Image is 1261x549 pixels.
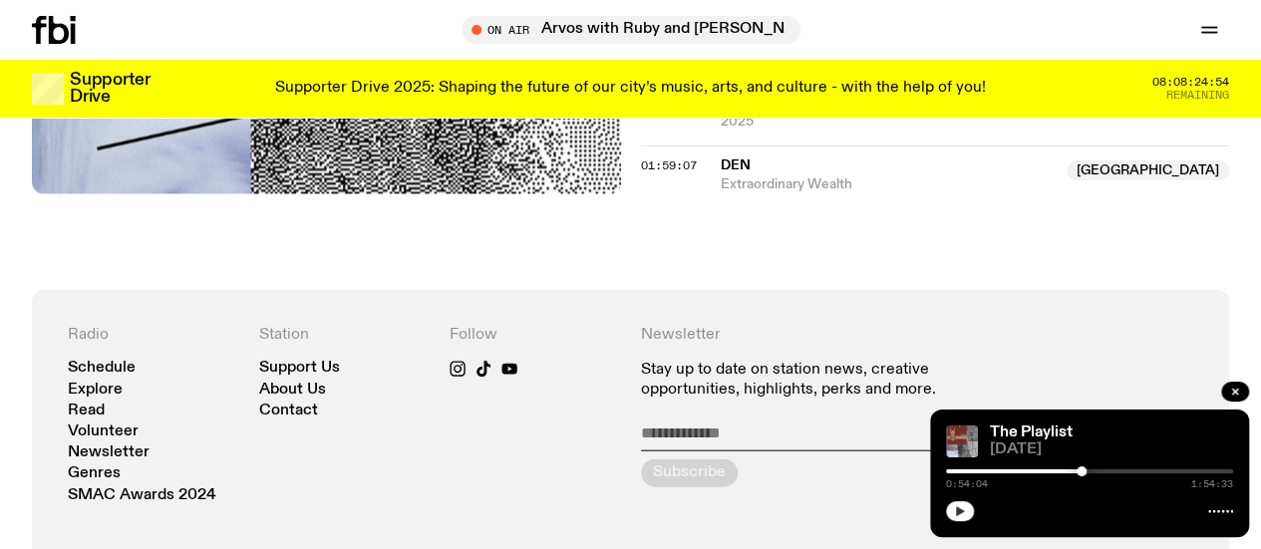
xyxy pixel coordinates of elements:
h4: Radio [68,326,239,345]
a: Explore [68,383,123,398]
a: Contact [259,404,318,418]
button: Subscribe [641,459,738,487]
a: Volunteer [68,424,139,439]
span: 2025 [721,113,1056,132]
h4: Follow [450,326,621,345]
p: Stay up to date on station news, creative opportunities, highlights, perks and more. [641,361,1003,399]
a: Genres [68,466,121,481]
span: 01:59:07 [641,157,697,173]
a: Support Us [259,361,340,376]
span: [GEOGRAPHIC_DATA] [1067,160,1229,180]
p: Supporter Drive 2025: Shaping the future of our city’s music, arts, and culture - with the help o... [275,80,986,98]
span: DEN [721,158,751,172]
span: [DATE] [990,442,1233,457]
span: Remaining [1166,90,1229,101]
a: Schedule [68,361,136,376]
h4: Station [259,326,431,345]
span: 08:08:24:54 [1152,77,1229,88]
a: Read [68,404,105,418]
span: 0:54:04 [946,479,988,489]
button: 01:59:07 [641,160,697,171]
h4: Newsletter [641,326,1003,345]
h3: Supporter Drive [70,72,150,106]
a: Newsletter [68,445,150,460]
a: About Us [259,383,326,398]
a: The Playlist [990,424,1073,440]
a: SMAC Awards 2024 [68,488,216,503]
span: Extraordinary Wealth [721,175,1056,194]
span: 1:54:33 [1191,479,1233,489]
button: On AirArvos with Ruby and [PERSON_NAME] [462,16,800,44]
